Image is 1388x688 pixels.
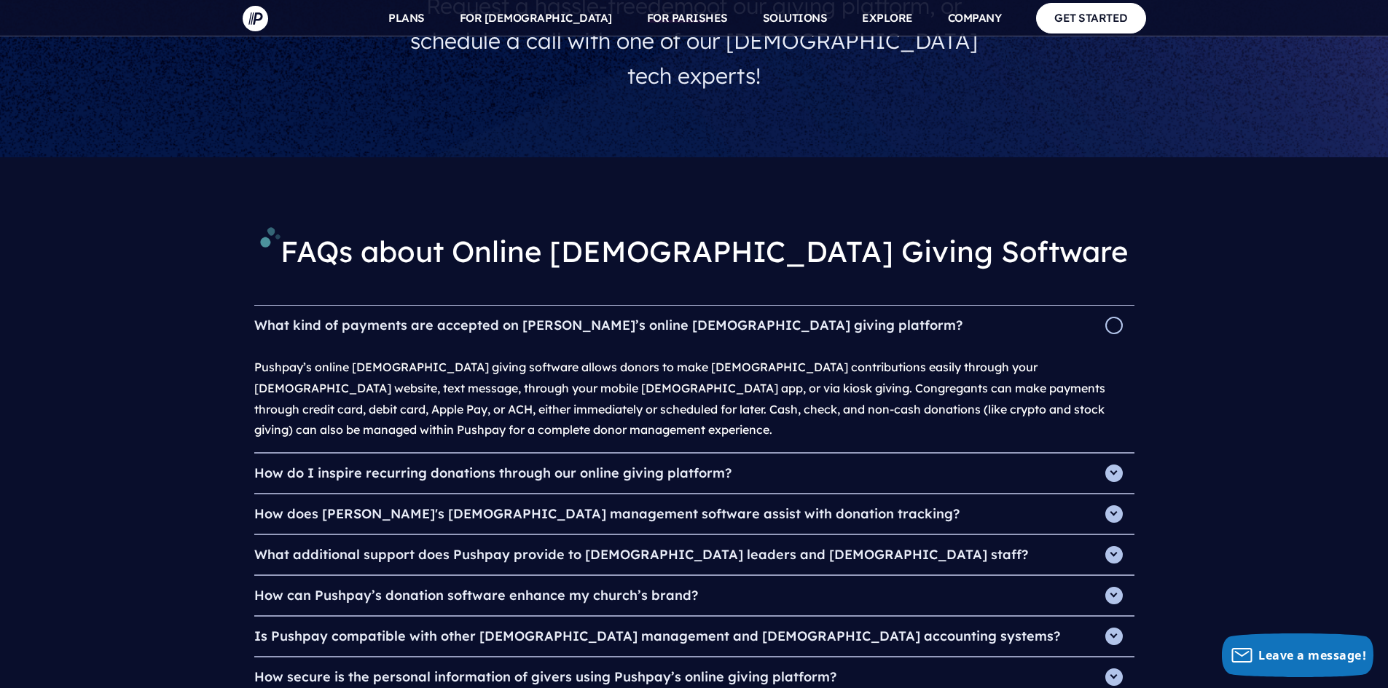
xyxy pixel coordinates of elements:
span: Pushpay’s online [DEMOGRAPHIC_DATA] giving software allows donors to make [DEMOGRAPHIC_DATA] cont... [254,360,1105,437]
h2: FAQs about Online [DEMOGRAPHIC_DATA] Giving Software [254,216,1134,293]
h4: How can Pushpay’s donation software enhance my church’s brand? [254,576,1134,615]
button: Leave a message! [1222,633,1373,677]
a: GET STARTED [1036,3,1146,33]
h4: How does [PERSON_NAME]'s [DEMOGRAPHIC_DATA] management software assist with donation tracking? [254,494,1134,534]
span: Leave a message! [1258,647,1366,663]
h4: How do I inspire recurring donations through our online giving platform? [254,454,1134,493]
h4: Is Pushpay compatible with other [DEMOGRAPHIC_DATA] management and [DEMOGRAPHIC_DATA] accounting ... [254,617,1134,656]
h4: What kind of payments are accepted on [PERSON_NAME]’s online [DEMOGRAPHIC_DATA] giving platform? [254,306,1134,345]
h4: What additional support does Pushpay provide to [DEMOGRAPHIC_DATA] leaders and [DEMOGRAPHIC_DATA]... [254,535,1134,574]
